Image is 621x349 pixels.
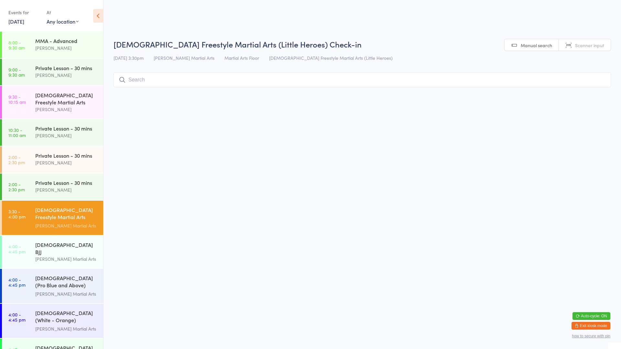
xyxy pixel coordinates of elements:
[2,236,103,268] a: 4:00 -4:45 pm[DEMOGRAPHIC_DATA] BJJ[PERSON_NAME] Martial Arts
[35,152,98,159] div: Private Lesson - 30 mins
[35,290,98,298] div: [PERSON_NAME] Martial Arts
[2,32,103,58] a: 8:00 -9:30 amMMA - Advanced[PERSON_NAME]
[35,125,98,132] div: Private Lesson - 30 mins
[2,174,103,200] a: 2:00 -2:30 pmPrivate Lesson - 30 mins[PERSON_NAME]
[154,55,214,61] span: [PERSON_NAME] Martial Arts
[8,277,26,287] time: 4:00 - 4:45 pm
[8,94,26,104] time: 9:30 - 10:15 am
[224,55,259,61] span: Martial Arts Floor
[35,179,98,186] div: Private Lesson - 30 mins
[8,7,40,18] div: Events for
[8,154,25,165] time: 2:00 - 2:30 pm
[2,146,103,173] a: 2:00 -2:30 pmPrivate Lesson - 30 mins[PERSON_NAME]
[35,186,98,194] div: [PERSON_NAME]
[2,201,103,235] a: 3:30 -4:00 pm[DEMOGRAPHIC_DATA] Freestyle Martial Arts (Little Heroes)[PERSON_NAME] Martial Arts
[35,64,98,71] div: Private Lesson - 30 mins
[47,7,79,18] div: At
[35,274,98,290] div: [DEMOGRAPHIC_DATA] (Pro Blue and Above) Freestyle Martial Arts
[35,255,98,263] div: [PERSON_NAME] Martial Arts
[8,127,26,138] time: 10:30 - 11:00 am
[8,182,25,192] time: 2:00 - 2:30 pm
[572,312,610,320] button: Auto-cycle: ON
[575,42,604,48] span: Scanner input
[35,222,98,229] div: [PERSON_NAME] Martial Arts
[35,71,98,79] div: [PERSON_NAME]
[8,67,25,77] time: 9:00 - 9:30 am
[8,312,26,322] time: 4:00 - 4:45 pm
[35,106,98,113] div: [PERSON_NAME]
[35,206,98,222] div: [DEMOGRAPHIC_DATA] Freestyle Martial Arts (Little Heroes)
[35,44,98,52] div: [PERSON_NAME]
[35,91,98,106] div: [DEMOGRAPHIC_DATA] Freestyle Martial Arts
[114,55,144,61] span: [DATE] 3:30pm
[8,18,24,25] a: [DATE]
[8,244,26,254] time: 4:00 - 4:45 pm
[8,209,26,219] time: 3:30 - 4:00 pm
[35,309,98,325] div: [DEMOGRAPHIC_DATA] (White - Orange) Freestyle Martial Arts
[2,269,103,303] a: 4:00 -4:45 pm[DEMOGRAPHIC_DATA] (Pro Blue and Above) Freestyle Martial Arts[PERSON_NAME] Martial ...
[2,59,103,85] a: 9:00 -9:30 amPrivate Lesson - 30 mins[PERSON_NAME]
[2,86,103,119] a: 9:30 -10:15 am[DEMOGRAPHIC_DATA] Freestyle Martial Arts[PERSON_NAME]
[8,40,25,50] time: 8:00 - 9:30 am
[35,241,98,255] div: [DEMOGRAPHIC_DATA] BJJ
[35,37,98,44] div: MMA - Advanced
[114,39,611,49] h2: [DEMOGRAPHIC_DATA] Freestyle Martial Arts (Little Heroes) Check-in
[2,119,103,146] a: 10:30 -11:00 amPrivate Lesson - 30 mins[PERSON_NAME]
[521,42,552,48] span: Manual search
[47,18,79,25] div: Any location
[35,132,98,139] div: [PERSON_NAME]
[35,159,98,166] div: [PERSON_NAME]
[114,72,611,87] input: Search
[572,334,610,338] button: how to secure with pin
[269,55,393,61] span: [DEMOGRAPHIC_DATA] Freestyle Martial Arts (Little Heroes)
[35,325,98,333] div: [PERSON_NAME] Martial Arts
[572,322,610,330] button: Exit kiosk mode
[2,304,103,338] a: 4:00 -4:45 pm[DEMOGRAPHIC_DATA] (White - Orange) Freestyle Martial Arts[PERSON_NAME] Martial Arts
